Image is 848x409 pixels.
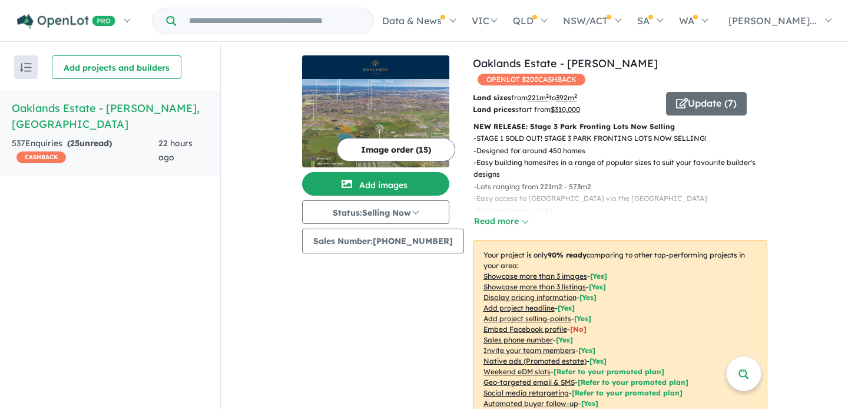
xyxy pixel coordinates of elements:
u: Weekend eDM slots [483,367,551,376]
sup: 2 [574,93,577,99]
span: [ Yes ] [590,272,607,281]
button: Add images [302,172,449,196]
u: Embed Facebook profile [483,325,567,334]
button: Update (7) [666,92,747,116]
span: [ Yes ] [578,346,595,355]
span: [Refer to your promoted plan] [554,367,664,376]
span: CASHBACK [16,151,66,163]
span: [ Yes ] [589,282,606,291]
p: NEW RELEASE: Stage 3 Park Fronting Lots Now Selling [473,121,767,133]
p: start from [473,104,657,116]
u: Sales phone number [483,335,553,344]
u: Showcase more than 3 listings [483,282,586,291]
span: to [549,93,577,102]
img: Oaklands Estate - Bonnie Brook Logo [307,60,445,74]
p: - Designed for around 450 homes [473,145,777,157]
button: Sales Number:[PHONE_NUMBER] [302,229,464,253]
p: - STAGE 1 SOLD OUT! STAGE 3 PARK FRONTING LOTS NOW SELLING! [473,133,777,144]
u: $ 310,000 [551,105,580,114]
a: Oaklands Estate - Bonnie Brook LogoOaklands Estate - Bonnie Brook [302,55,449,167]
u: Showcase more than 3 images [483,272,587,281]
p: - Easy building homesites in a range of popular sizes to suit your favourite builder's designs [473,157,777,181]
u: Add project headline [483,304,555,312]
p: - Lots ranging from 221m2 - 573m2 [473,181,777,193]
span: [Yes] [589,357,607,365]
u: Invite your team members [483,346,575,355]
u: Automated buyer follow-up [483,399,578,408]
u: 392 m [556,93,577,102]
button: Status:Selling Now [302,200,449,224]
span: [ Yes ] [556,335,573,344]
button: Image order (15) [337,138,455,161]
span: [PERSON_NAME]... [728,15,817,27]
img: Openlot PRO Logo White [17,14,115,29]
b: 90 % ready [548,250,587,259]
b: Land prices [473,105,515,114]
p: - No timeframe to build [473,205,777,217]
u: Social media retargeting [483,388,569,397]
strong: ( unread) [67,138,112,149]
span: [ No ] [570,325,587,334]
u: Geo-targeted email & SMS [483,378,575,387]
span: OPENLOT $ 200 CASHBACK [478,74,585,85]
u: Add project selling-points [483,314,571,323]
img: sort.svg [20,63,32,72]
p: - Easy access to [GEOGRAPHIC_DATA] via the [GEOGRAPHIC_DATA] [473,193,777,204]
u: Display pricing information [483,293,577,302]
button: Add projects and builders [52,55,181,79]
div: 537 Enquir ies [12,137,158,165]
span: 22 hours ago [158,138,193,163]
span: [ Yes ] [574,314,591,323]
input: Try estate name, suburb, builder or developer [178,8,371,34]
sup: 2 [546,93,549,99]
span: [ Yes ] [558,304,575,312]
img: Oaklands Estate - Bonnie Brook [302,79,449,167]
u: Native ads (Promoted estate) [483,357,587,365]
p: from [473,92,657,104]
b: Land sizes [473,93,511,102]
span: [Refer to your promoted plan] [572,388,683,397]
span: 25 [70,138,79,149]
button: Read more [473,215,529,228]
h5: Oaklands Estate - [PERSON_NAME] , [GEOGRAPHIC_DATA] [12,100,208,132]
u: 221 m [528,93,549,102]
a: Oaklands Estate - [PERSON_NAME] [473,57,658,70]
span: [Refer to your promoted plan] [578,378,688,387]
span: [Yes] [581,399,598,408]
span: [ Yes ] [579,293,597,302]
